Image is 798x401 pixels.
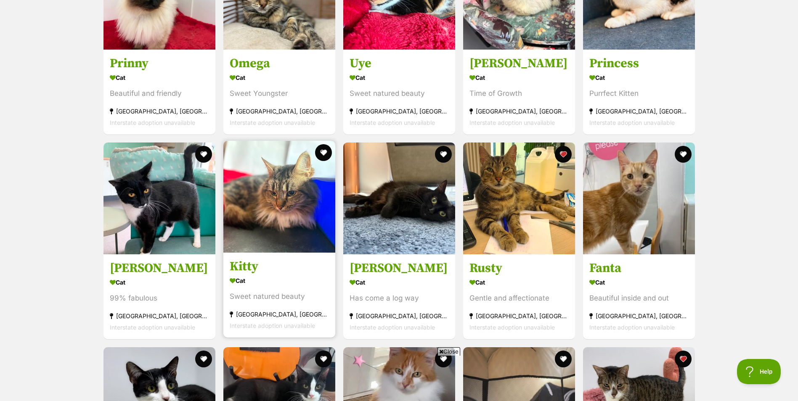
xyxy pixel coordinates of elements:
[469,71,569,84] div: Cat
[589,324,675,331] span: Interstate adoption unavailable
[350,276,449,288] div: Cat
[589,106,689,117] div: [GEOGRAPHIC_DATA], [GEOGRAPHIC_DATA]
[230,274,329,287] div: Cat
[230,322,315,329] span: Interstate adoption unavailable
[110,276,209,288] div: Cat
[675,351,692,367] button: favourite
[463,254,575,339] a: Rusty Cat Gentle and affectionate [GEOGRAPHIC_DATA], [GEOGRAPHIC_DATA] Interstate adoption unavai...
[110,260,209,276] h3: [PERSON_NAME]
[230,291,329,302] div: Sweet natured beauty
[350,324,435,331] span: Interstate adoption unavailable
[469,293,569,304] div: Gentle and affectionate
[343,142,455,254] img: Cindy
[315,144,332,161] button: favourite
[103,49,215,135] a: Prinny Cat Beautiful and friendly [GEOGRAPHIC_DATA], [GEOGRAPHIC_DATA] Interstate adoption unavai...
[230,71,329,84] div: Cat
[469,310,569,322] div: [GEOGRAPHIC_DATA], [GEOGRAPHIC_DATA]
[555,351,572,367] button: favourite
[230,259,329,274] h3: Kitty
[103,142,215,254] img: Harry
[350,71,449,84] div: Cat
[110,55,209,71] h3: Prinny
[589,293,689,304] div: Beautiful inside and out
[463,142,575,254] img: Rusty
[223,252,335,338] a: Kitty Cat Sweet natured beauty [GEOGRAPHIC_DATA], [GEOGRAPHIC_DATA] Interstate adoption unavailab...
[469,88,569,99] div: Time of Growth
[110,324,195,331] span: Interstate adoption unavailable
[195,351,212,367] button: favourite
[589,119,675,126] span: Interstate adoption unavailable
[469,324,555,331] span: Interstate adoption unavailable
[435,146,452,163] button: favourite
[230,106,329,117] div: [GEOGRAPHIC_DATA], [GEOGRAPHIC_DATA]
[350,106,449,117] div: [GEOGRAPHIC_DATA], [GEOGRAPHIC_DATA]
[589,260,689,276] h3: Fanta
[463,49,575,135] a: [PERSON_NAME] Cat Time of Growth [GEOGRAPHIC_DATA], [GEOGRAPHIC_DATA] Interstate adoption unavail...
[350,88,449,99] div: Sweet natured beauty
[350,119,435,126] span: Interstate adoption unavailable
[437,347,460,356] span: Close
[230,55,329,71] h3: Omega
[469,276,569,288] div: Cat
[589,276,689,288] div: Cat
[589,71,689,84] div: Cat
[110,106,209,117] div: [GEOGRAPHIC_DATA], [GEOGRAPHIC_DATA]
[103,254,215,339] a: [PERSON_NAME] Cat 99% fabulous [GEOGRAPHIC_DATA], [GEOGRAPHIC_DATA] Interstate adoption unavailab...
[110,119,195,126] span: Interstate adoption unavailable
[110,293,209,304] div: 99% fabulous
[675,146,692,163] button: favourite
[246,359,552,397] iframe: Advertisement
[583,142,695,254] img: Fanta
[350,293,449,304] div: Has come a log way
[583,49,695,135] a: Princess Cat Purrfect Kitten [GEOGRAPHIC_DATA], [GEOGRAPHIC_DATA] Interstate adoption unavailable...
[589,55,689,71] h3: Princess
[110,71,209,84] div: Cat
[230,119,315,126] span: Interstate adoption unavailable
[350,260,449,276] h3: [PERSON_NAME]
[469,260,569,276] h3: Rusty
[589,88,689,99] div: Purrfect Kitten
[230,88,329,99] div: Sweet Youngster
[469,106,569,117] div: [GEOGRAPHIC_DATA], [GEOGRAPHIC_DATA]
[350,55,449,71] h3: Uye
[555,146,572,163] button: favourite
[110,310,209,322] div: [GEOGRAPHIC_DATA], [GEOGRAPHIC_DATA]
[583,254,695,339] a: Fanta Cat Beautiful inside and out [GEOGRAPHIC_DATA], [GEOGRAPHIC_DATA] Interstate adoption unava...
[223,49,335,135] a: Omega Cat Sweet Youngster [GEOGRAPHIC_DATA], [GEOGRAPHIC_DATA] Interstate adoption unavailable fa...
[469,119,555,126] span: Interstate adoption unavailable
[589,310,689,322] div: [GEOGRAPHIC_DATA], [GEOGRAPHIC_DATA]
[737,359,781,384] iframe: Help Scout Beacon - Open
[195,146,212,163] button: favourite
[343,254,455,339] a: [PERSON_NAME] Cat Has come a log way [GEOGRAPHIC_DATA], [GEOGRAPHIC_DATA] Interstate adoption una...
[230,309,329,320] div: [GEOGRAPHIC_DATA], [GEOGRAPHIC_DATA]
[315,351,332,367] button: favourite
[223,141,335,253] img: Kitty
[343,49,455,135] a: Uye Cat Sweet natured beauty [GEOGRAPHIC_DATA], [GEOGRAPHIC_DATA] Interstate adoption unavailable...
[350,310,449,322] div: [GEOGRAPHIC_DATA], [GEOGRAPHIC_DATA]
[110,88,209,99] div: Beautiful and friendly
[469,55,569,71] h3: [PERSON_NAME]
